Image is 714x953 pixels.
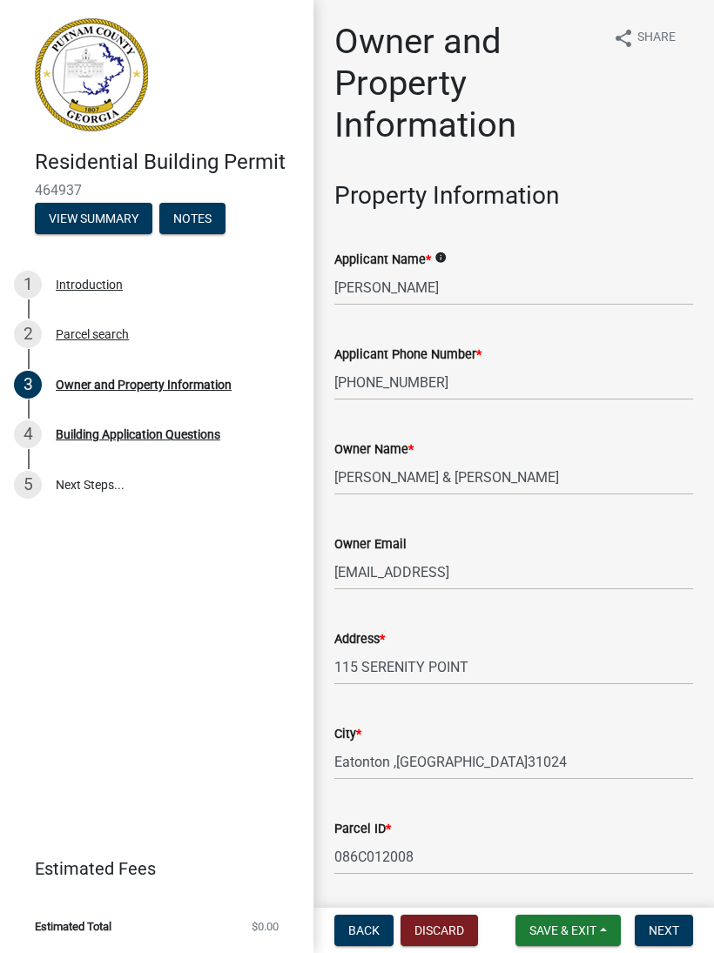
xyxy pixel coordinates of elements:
[14,271,42,299] div: 1
[637,28,676,49] span: Share
[515,915,621,946] button: Save & Exit
[334,915,394,946] button: Back
[14,420,42,448] div: 4
[35,182,279,198] span: 464937
[348,923,380,937] span: Back
[334,254,431,266] label: Applicant Name
[334,823,391,836] label: Parcel ID
[334,539,407,551] label: Owner Email
[56,328,129,340] div: Parcel search
[635,915,693,946] button: Next
[649,923,679,937] span: Next
[35,921,111,932] span: Estimated Total
[334,21,599,146] h1: Owner and Property Information
[159,203,226,234] button: Notes
[35,203,152,234] button: View Summary
[434,252,447,264] i: info
[334,349,482,361] label: Applicant Phone Number
[613,28,634,49] i: share
[35,212,152,226] wm-modal-confirm: Summary
[14,851,286,886] a: Estimated Fees
[334,181,693,211] h3: Property Information
[401,915,478,946] button: Discard
[56,428,220,440] div: Building Application Questions
[529,923,596,937] span: Save & Exit
[14,371,42,399] div: 3
[252,921,279,932] span: $0.00
[599,21,690,55] button: shareShare
[334,728,361,741] label: City
[56,379,232,391] div: Owner and Property Information
[35,18,148,131] img: Putnam County, Georgia
[14,320,42,348] div: 2
[35,150,300,175] h4: Residential Building Permit
[56,279,123,291] div: Introduction
[334,444,414,456] label: Owner Name
[159,212,226,226] wm-modal-confirm: Notes
[14,471,42,499] div: 5
[334,634,385,646] label: Address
